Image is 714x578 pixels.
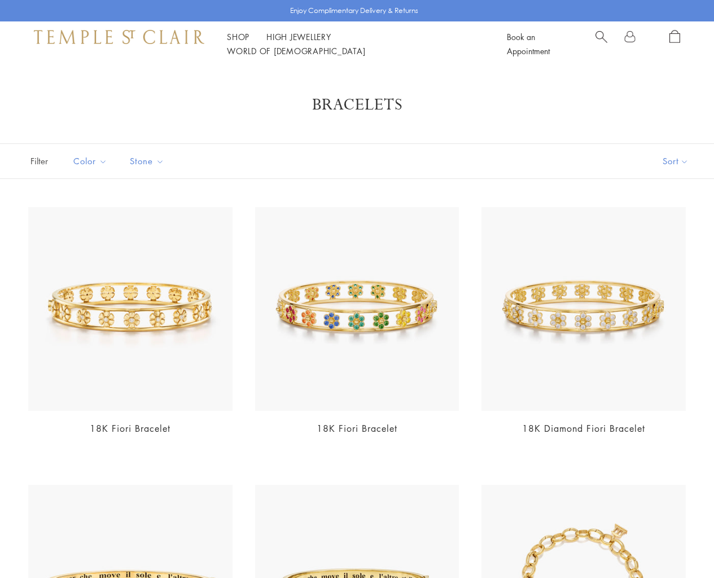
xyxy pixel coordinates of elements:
[595,30,607,58] a: Search
[45,95,669,115] h1: Bracelets
[90,422,170,435] a: 18K Fiori Bracelet
[481,207,686,411] img: B31885-FIORI
[68,154,116,168] span: Color
[34,30,204,43] img: Temple St. Clair
[317,422,397,435] a: 18K Fiori Bracelet
[522,422,645,435] a: 18K Diamond Fiori Bracelet
[266,31,331,42] a: High JewelleryHigh Jewellery
[669,30,680,58] a: Open Shopping Bag
[290,5,418,16] p: Enjoy Complimentary Delivery & Returns
[28,207,233,411] img: 18K Fiori Bracelet
[227,30,481,58] nav: Main navigation
[124,154,173,168] span: Stone
[255,207,459,411] img: B31885-FIORIMX
[121,148,173,174] button: Stone
[637,144,714,178] button: Show sort by
[507,31,550,56] a: Book an Appointment
[227,31,249,42] a: ShopShop
[65,148,116,174] button: Color
[227,45,365,56] a: World of [DEMOGRAPHIC_DATA]World of [DEMOGRAPHIC_DATA]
